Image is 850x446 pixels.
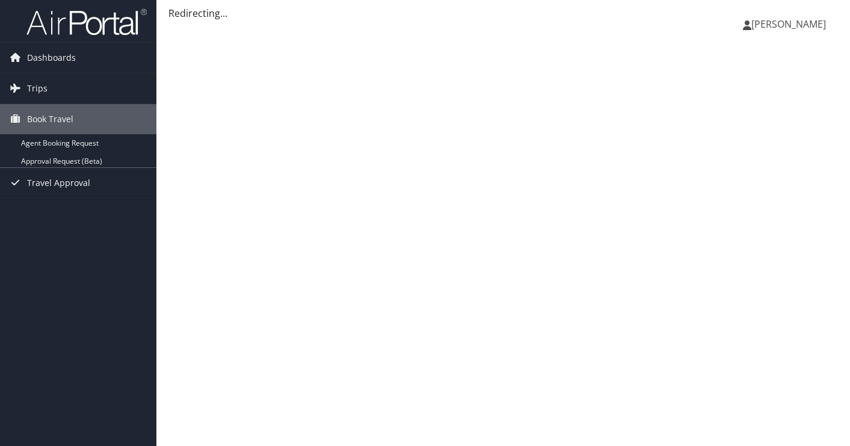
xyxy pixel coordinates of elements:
span: Dashboards [27,43,76,73]
div: Redirecting... [168,6,838,20]
span: Travel Approval [27,168,90,198]
a: [PERSON_NAME] [743,6,838,42]
img: airportal-logo.png [26,8,147,36]
span: [PERSON_NAME] [751,17,826,31]
span: Trips [27,73,48,104]
span: Book Travel [27,104,73,134]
